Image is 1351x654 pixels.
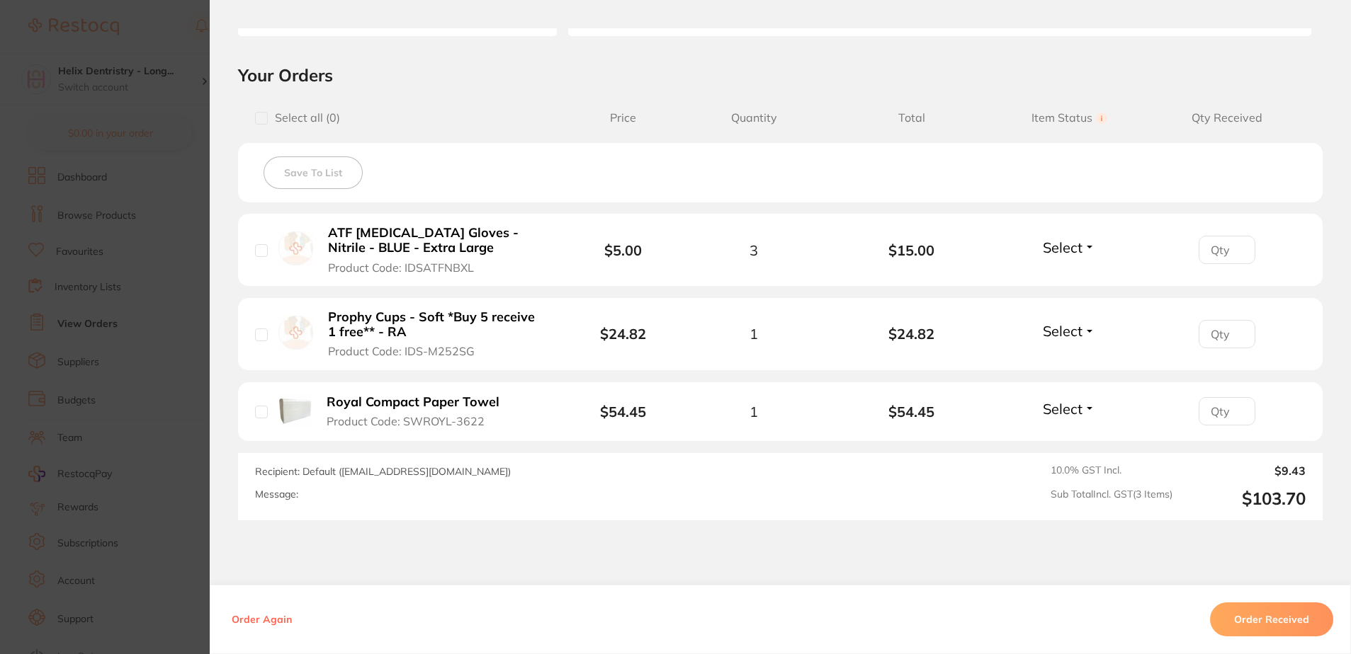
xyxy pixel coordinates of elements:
[604,241,642,259] b: $5.00
[327,415,485,428] span: Product Code: SWROYL-3622
[255,465,511,478] span: Recipient: Default ( [EMAIL_ADDRESS][DOMAIN_NAME] )
[264,156,363,189] button: Save To List
[328,261,474,274] span: Product Code: IDSATFNBXL
[278,316,313,350] img: Prophy Cups - Soft *Buy 5 receive 1 free** - RA
[750,326,758,342] span: 1
[324,225,549,275] button: ATF [MEDICAL_DATA] Gloves - Nitrile - BLUE - Extra Large Product Code: IDSATFNBXL
[1199,320,1255,348] input: Qty
[268,111,340,125] span: Select all ( 0 )
[833,403,990,420] b: $54.45
[278,231,313,266] img: ATF Dental Examination Gloves - Nitrile - BLUE - Extra Large
[1210,602,1333,636] button: Order Received
[675,111,832,125] span: Quantity
[600,403,646,420] b: $54.45
[1039,400,1100,418] button: Select
[1043,239,1083,256] span: Select
[1051,488,1172,509] span: Sub Total Incl. GST ( 3 Items)
[1039,322,1100,340] button: Select
[1199,236,1255,264] input: Qty
[1199,397,1255,425] input: Qty
[833,242,990,258] b: $15.00
[1184,488,1306,509] output: $103.70
[255,488,298,500] label: Message:
[1039,239,1100,256] button: Select
[1148,111,1306,125] span: Qty Received
[750,403,758,420] span: 1
[833,326,990,342] b: $24.82
[328,345,475,357] span: Product Code: IDS-M252SG
[750,242,758,258] span: 3
[328,310,545,339] b: Prophy Cups - Soft *Buy 5 receive 1 free** - RA
[1184,464,1306,477] output: $9.43
[1043,322,1083,340] span: Select
[322,394,516,429] button: Royal Compact Paper Towel Product Code: SWROYL-3622
[327,395,499,410] b: Royal Compact Paper Towel
[570,111,675,125] span: Price
[238,64,1323,86] h2: Your Orders
[324,309,549,359] button: Prophy Cups - Soft *Buy 5 receive 1 free** - RA Product Code: IDS-M252SG
[328,226,545,255] b: ATF [MEDICAL_DATA] Gloves - Nitrile - BLUE - Extra Large
[990,111,1148,125] span: Item Status
[1051,464,1172,477] span: 10.0 % GST Incl.
[600,325,646,343] b: $24.82
[227,613,296,626] button: Order Again
[1043,400,1083,418] span: Select
[833,111,990,125] span: Total
[278,394,312,427] img: Royal Compact Paper Towel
